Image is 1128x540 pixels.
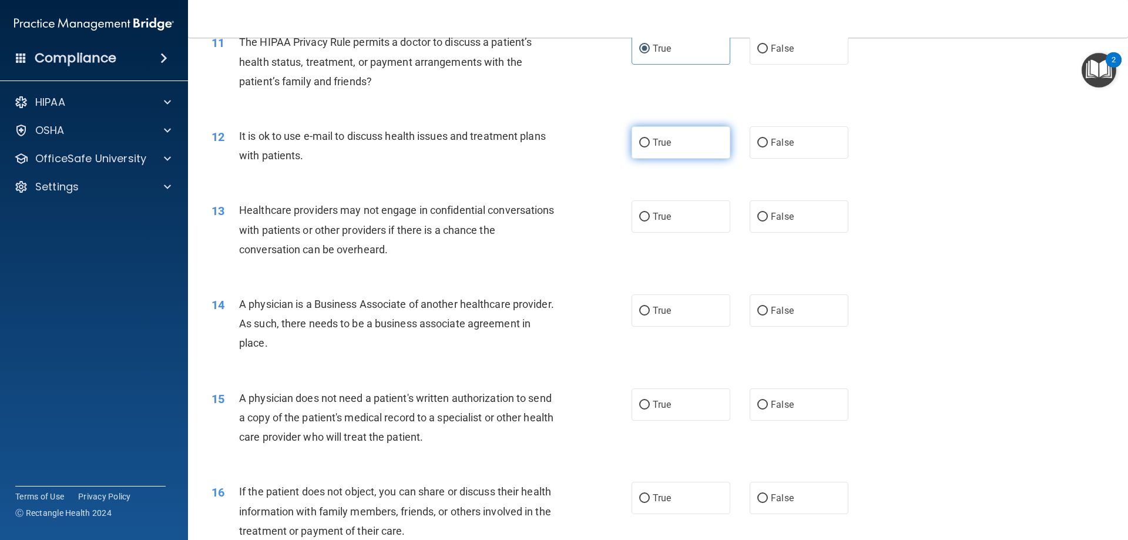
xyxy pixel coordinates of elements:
[639,139,650,147] input: True
[771,137,794,148] span: False
[14,180,171,194] a: Settings
[239,204,555,255] span: Healthcare providers may not engage in confidential conversations with patients or other provider...
[771,43,794,54] span: False
[35,123,65,137] p: OSHA
[239,130,546,162] span: It is ok to use e-mail to discuss health issues and treatment plans with patients.
[35,180,79,194] p: Settings
[653,43,671,54] span: True
[771,492,794,504] span: False
[211,392,224,406] span: 15
[757,139,768,147] input: False
[1069,459,1114,504] iframe: Drift Widget Chat Controller
[211,36,224,50] span: 11
[639,213,650,222] input: True
[15,491,64,502] a: Terms of Use
[1082,53,1116,88] button: Open Resource Center, 2 new notifications
[15,507,112,519] span: Ⓒ Rectangle Health 2024
[14,12,174,36] img: PMB logo
[653,399,671,410] span: True
[211,485,224,499] span: 16
[211,204,224,218] span: 13
[35,50,116,66] h4: Compliance
[1112,60,1116,75] div: 2
[239,485,551,536] span: If the patient does not object, you can share or discuss their health information with family mem...
[639,494,650,503] input: True
[14,123,171,137] a: OSHA
[653,492,671,504] span: True
[239,36,532,87] span: The HIPAA Privacy Rule permits a doctor to discuss a patient’s health status, treatment, or payme...
[239,392,553,443] span: A physician does not need a patient's written authorization to send a copy of the patient's medic...
[14,152,171,166] a: OfficeSafe University
[211,298,224,312] span: 14
[239,298,554,349] span: A physician is a Business Associate of another healthcare provider. As such, there needs to be a ...
[757,401,768,410] input: False
[771,305,794,316] span: False
[757,494,768,503] input: False
[35,95,65,109] p: HIPAA
[757,307,768,316] input: False
[757,45,768,53] input: False
[757,213,768,222] input: False
[35,152,146,166] p: OfficeSafe University
[211,130,224,144] span: 12
[771,399,794,410] span: False
[653,211,671,222] span: True
[771,211,794,222] span: False
[653,137,671,148] span: True
[78,491,131,502] a: Privacy Policy
[639,45,650,53] input: True
[639,307,650,316] input: True
[14,95,171,109] a: HIPAA
[639,401,650,410] input: True
[653,305,671,316] span: True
